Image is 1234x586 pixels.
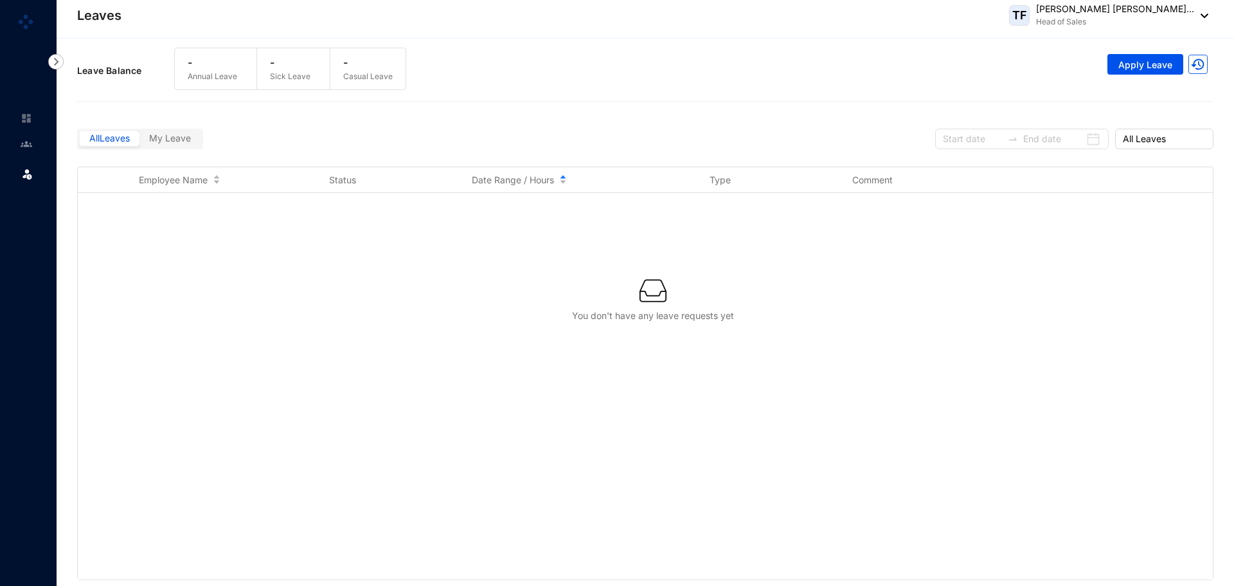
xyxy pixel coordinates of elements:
span: to [1008,134,1018,144]
th: Type [694,167,837,193]
img: LogTrail.35c9aa35263bf2dfc41e2a690ab48f33.svg [1188,55,1208,74]
img: leave.99b8a76c7fa76a53782d.svg [21,167,33,180]
button: Apply Leave [1107,54,1183,75]
p: - [188,55,237,70]
span: All Leaves [1123,129,1206,149]
span: Employee Name [139,174,208,187]
div: You don't have any leave requests yet [98,309,1208,322]
p: - [270,55,310,70]
p: - [343,55,393,70]
th: Comment [837,167,979,193]
p: Leaves [77,6,121,24]
p: [PERSON_NAME] [PERSON_NAME]... [1036,3,1194,15]
p: Head of Sales [1036,15,1194,28]
span: My Leave [149,133,191,143]
img: home-unselected.a29eae3204392db15eaf.svg [21,113,32,124]
p: Sick Leave [270,70,310,83]
input: End date [1023,132,1083,146]
input: Start date [943,132,1003,146]
span: All Leaves [89,133,130,143]
th: Status [314,167,456,193]
p: Casual Leave [343,70,393,83]
img: empty [639,277,666,304]
img: dropdown-black.8e83cc76930a90b1a4fdb6d089b7bf3a.svg [1194,14,1208,18]
img: nav-icon-right.af6afadce00d159da59955279c43614e.svg [48,54,64,69]
th: Employee Name [123,167,314,193]
p: Annual Leave [188,70,237,83]
li: Contacts [10,131,41,157]
img: people-unselected.118708e94b43a90eceab.svg [21,138,32,150]
span: TF [1012,10,1027,21]
li: Home [10,105,41,131]
span: Apply Leave [1118,59,1172,71]
p: Leave Balance [77,64,174,77]
span: Date Range / Hours [472,174,554,187]
span: swap-right [1008,134,1018,144]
